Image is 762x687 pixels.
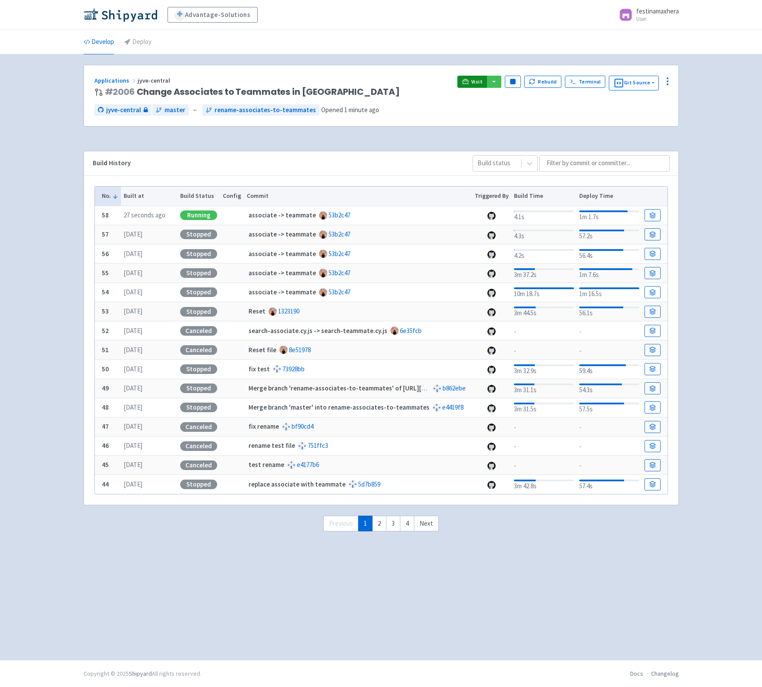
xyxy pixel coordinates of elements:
[579,421,639,433] div: -
[124,422,142,430] time: [DATE]
[630,670,643,677] a: Docs
[248,365,270,373] strong: fix test
[514,325,574,337] div: -
[329,211,350,219] a: 53b2c47
[645,209,660,221] a: Build Details
[248,384,583,392] strong: Merge branch 'rename-associates-to-teammates' of [URL][DOMAIN_NAME] into rename-associates-to-tea...
[124,384,142,392] time: [DATE]
[645,478,660,490] a: Build Details
[645,401,660,414] a: Build Details
[457,76,487,88] a: Visit
[102,441,109,450] b: 46
[215,105,316,115] span: rename-associates-to-teammates
[102,480,109,488] b: 44
[579,209,639,222] div: 1m 1.7s
[321,106,379,114] span: Opened
[124,327,142,335] time: [DATE]
[138,77,171,84] span: jyve-central
[651,670,679,677] a: Changelog
[129,670,152,677] a: Shipyard
[579,401,639,414] div: 57.5s
[124,441,142,450] time: [DATE]
[645,382,660,394] a: Build Details
[84,8,157,22] img: Shipyard logo
[180,422,217,432] div: Canceled
[102,288,109,296] b: 54
[329,250,350,258] a: 53b2c47
[577,187,642,206] th: Deploy Time
[471,78,483,85] span: Visit
[102,191,118,200] button: No.
[579,247,639,261] div: 56.4s
[248,288,316,296] strong: associate -> teammate
[443,384,466,392] a: b862ebe
[289,346,311,354] a: 8e51978
[579,459,639,471] div: -
[344,106,379,114] time: 1 minute ago
[400,516,414,532] a: 4
[124,346,142,354] time: [DATE]
[282,365,305,373] a: 73928bb
[248,230,316,238] strong: associate -> teammate
[168,7,258,23] a: Advantage-Solutions
[579,440,639,452] div: -
[124,365,142,373] time: [DATE]
[248,403,430,411] strong: Merge branch 'master' into rename-associates-to-teammates
[645,421,660,433] a: Build Details
[329,269,350,277] a: 53b2c47
[645,248,660,260] a: Build Details
[180,230,217,239] div: Stopped
[358,516,373,532] a: 1
[124,307,142,315] time: [DATE]
[180,287,217,297] div: Stopped
[248,250,316,258] strong: associate -> teammate
[358,480,380,488] a: 5d7b859
[308,441,328,450] a: 751ffc3
[84,669,201,678] div: Copyright © 2025 All rights reserved.
[645,440,660,452] a: Build Details
[248,422,279,430] strong: fix rename
[514,421,574,433] div: -
[514,209,574,222] div: 4.1s
[102,384,109,392] b: 49
[152,104,189,116] a: master
[514,286,574,299] div: 10m 18.7s
[579,325,639,337] div: -
[514,247,574,261] div: 4.2s
[514,267,574,280] div: 3m 37.2s
[124,460,142,469] time: [DATE]
[180,460,217,470] div: Canceled
[636,16,679,22] small: User
[514,305,574,318] div: 3m 44.5s
[102,403,109,411] b: 48
[102,250,109,258] b: 56
[102,422,109,430] b: 47
[248,441,295,450] strong: rename test file
[514,344,574,356] div: -
[124,480,142,488] time: [DATE]
[386,516,400,532] a: 3
[614,8,679,22] a: festinamaxhera User
[164,105,185,115] span: master
[94,104,151,116] a: jyve-central
[565,76,605,88] a: Terminal
[414,516,439,532] a: Next
[297,460,319,469] a: e4177b6
[579,267,639,280] div: 1m 7.6s
[202,104,319,116] a: rename-associates-to-teammates
[94,77,138,84] a: Applications
[102,327,109,335] b: 52
[84,30,114,54] a: Develop
[248,211,316,219] strong: associate -> teammate
[511,187,577,206] th: Build Time
[645,325,660,337] a: Build Details
[645,363,660,375] a: Build Details
[645,228,660,240] a: Build Details
[514,478,574,491] div: 3m 42.8s
[105,87,400,97] span: Change Associates to Teammates in [GEOGRAPHIC_DATA]
[579,344,639,356] div: -
[329,288,350,296] a: 53b2c47
[180,403,217,412] div: Stopped
[102,230,109,238] b: 57
[248,269,316,277] strong: associate -> teammate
